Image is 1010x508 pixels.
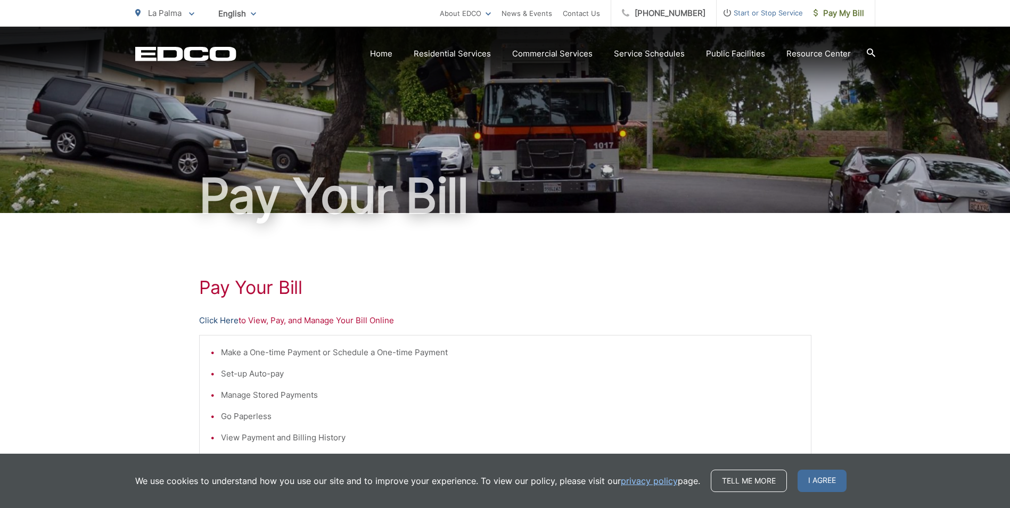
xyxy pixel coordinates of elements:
[440,7,491,20] a: About EDCO
[563,7,600,20] a: Contact Us
[814,7,864,20] span: Pay My Bill
[221,346,800,359] li: Make a One-time Payment or Schedule a One-time Payment
[706,47,765,60] a: Public Facilities
[221,431,800,444] li: View Payment and Billing History
[798,470,847,492] span: I agree
[711,470,787,492] a: Tell me more
[414,47,491,60] a: Residential Services
[210,4,264,23] span: English
[199,277,811,298] h1: Pay Your Bill
[502,7,552,20] a: News & Events
[135,46,236,61] a: EDCD logo. Return to the homepage.
[199,314,811,327] p: to View, Pay, and Manage Your Bill Online
[621,474,678,487] a: privacy policy
[370,47,392,60] a: Home
[221,367,800,380] li: Set-up Auto-pay
[135,474,700,487] p: We use cookies to understand how you use our site and to improve your experience. To view our pol...
[614,47,685,60] a: Service Schedules
[148,8,182,18] span: La Palma
[512,47,593,60] a: Commercial Services
[221,389,800,402] li: Manage Stored Payments
[786,47,851,60] a: Resource Center
[135,169,875,223] h1: Pay Your Bill
[221,410,800,423] li: Go Paperless
[199,314,239,327] a: Click Here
